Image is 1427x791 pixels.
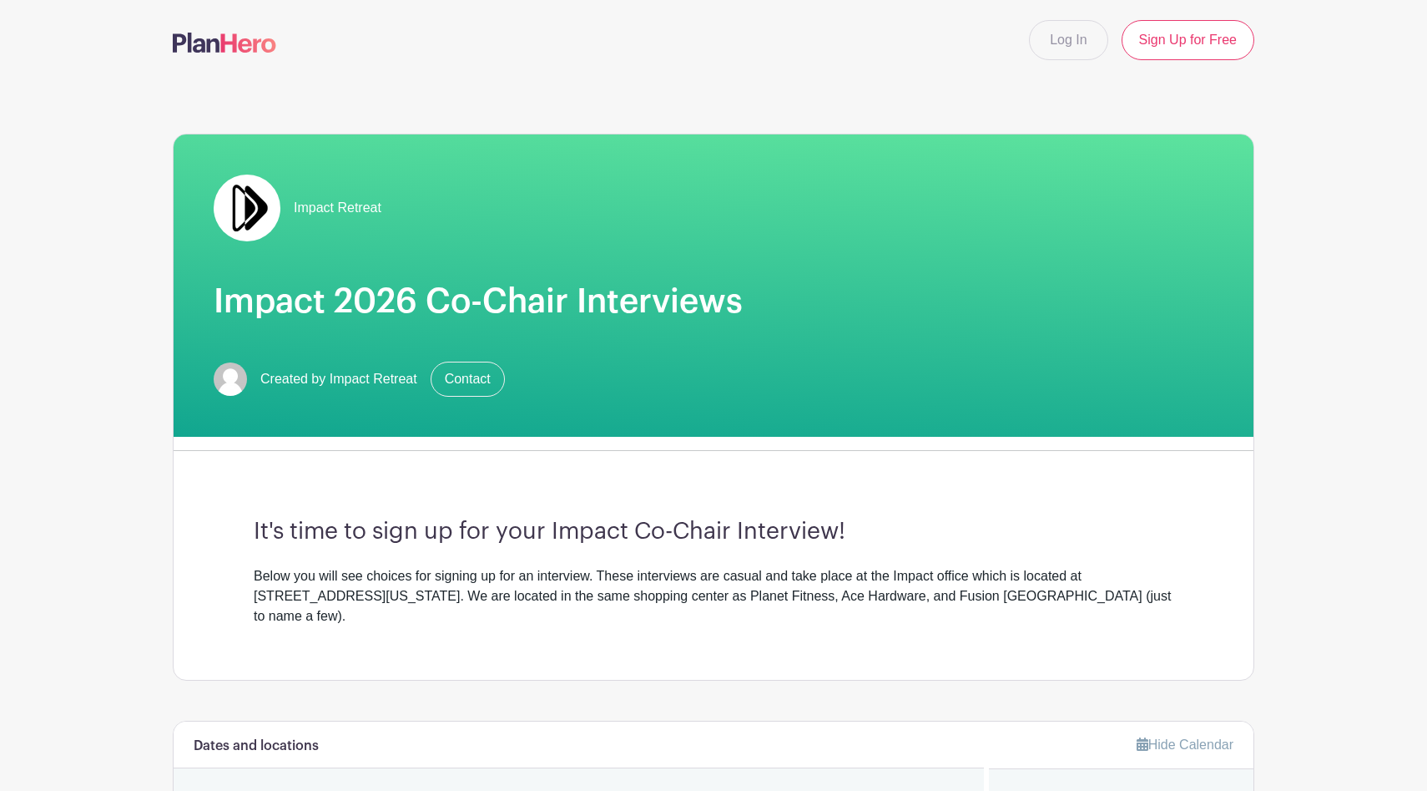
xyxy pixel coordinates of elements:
a: Contact [431,362,505,397]
a: Log In [1029,20,1107,60]
img: logo-507f7623f17ff9eddc593b1ce0a138ce2505c220e1c5a4e2b4648c50719b7d32.svg [173,33,276,53]
a: Sign Up for Free [1122,20,1254,60]
img: Double%20Arrow%20Logo.jpg [214,175,280,241]
h6: Dates and locations [194,738,319,754]
h3: It's time to sign up for your Impact Co-Chair Interview! [254,518,1173,546]
h1: Impact 2026 Co-Chair Interviews [214,281,1213,322]
span: Impact Retreat [294,198,381,218]
span: Created by Impact Retreat [260,369,417,389]
a: Hide Calendar [1137,738,1233,752]
div: Below you will see choices for signing up for an interview. These interviews are casual and take ... [254,566,1173,626]
img: default-ce2991bfa6775e67f084385cd625a349d9dcbb7a52a09fb2fda1e96e2d18dcdb.png [214,363,247,396]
